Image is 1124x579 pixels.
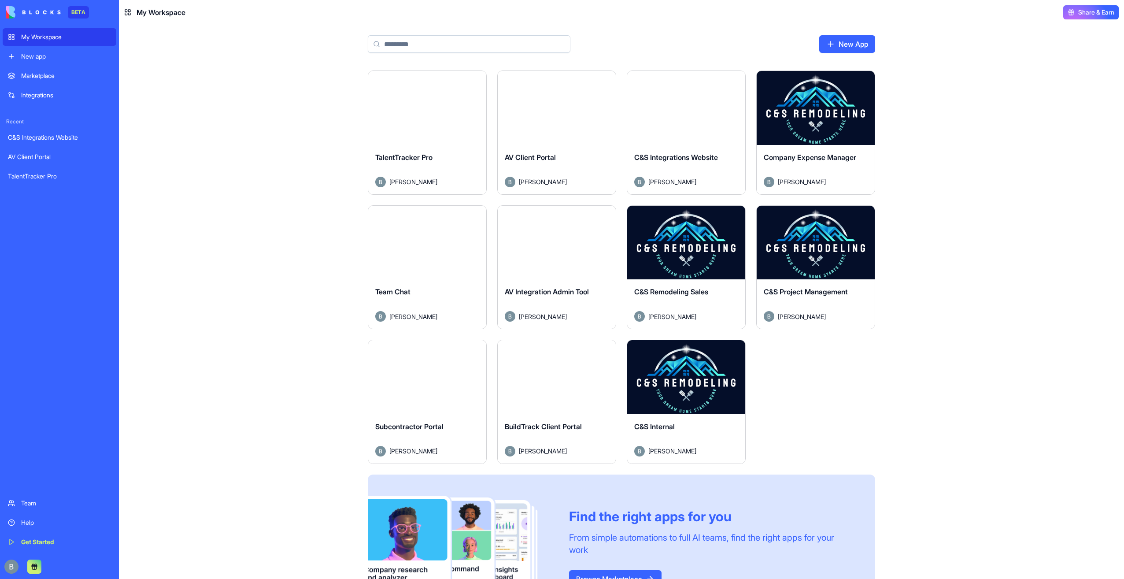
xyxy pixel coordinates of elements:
img: ACg8ocIug40qN1SCXJiinWdltW7QsPxROn8ZAVDlgOtPD8eQfXIZmw=s96-c [4,560,18,574]
span: AV Integration Admin Tool [505,287,589,296]
img: Avatar [505,177,515,187]
span: [PERSON_NAME] [519,446,567,456]
img: Avatar [505,446,515,457]
a: TalentTracker ProAvatar[PERSON_NAME] [368,71,487,195]
span: [PERSON_NAME] [519,177,567,186]
img: Avatar [375,177,386,187]
div: AV Client Portal [8,152,111,161]
span: Share & Earn [1078,8,1114,17]
a: AV Client PortalAvatar[PERSON_NAME] [497,71,616,195]
div: Find the right apps for you [569,508,854,524]
span: [PERSON_NAME] [389,177,437,186]
img: Avatar [375,311,386,322]
a: Integrations [3,86,116,104]
span: [PERSON_NAME] [778,312,826,321]
div: Team [21,499,111,508]
div: From simple automations to full AI teams, find the right apps for your work [569,531,854,556]
a: C&S Integrations Website [3,129,116,146]
a: New App [819,35,875,53]
a: AV Integration Admin ToolAvatar[PERSON_NAME] [497,205,616,330]
span: [PERSON_NAME] [389,446,437,456]
img: Avatar [634,311,645,322]
span: My Workspace [137,7,185,18]
span: [PERSON_NAME] [648,446,696,456]
img: Avatar [375,446,386,457]
span: [PERSON_NAME] [778,177,826,186]
span: C&S Internal [634,422,675,431]
span: [PERSON_NAME] [389,312,437,321]
a: Marketplace [3,67,116,85]
div: Get Started [21,538,111,546]
img: Avatar [634,177,645,187]
div: New app [21,52,111,61]
a: Company Expense ManagerAvatar[PERSON_NAME] [756,71,875,195]
img: Avatar [764,177,774,187]
span: AV Client Portal [505,153,556,162]
span: C&S Remodeling Sales [634,287,708,296]
img: Avatar [634,446,645,457]
div: Integrations [21,91,111,100]
div: Marketplace [21,71,111,80]
div: C&S Integrations Website [8,133,111,142]
span: [PERSON_NAME] [648,312,696,321]
span: Team Chat [375,287,410,296]
span: [PERSON_NAME] [648,177,696,186]
a: New app [3,48,116,65]
div: TalentTracker Pro [8,172,111,181]
span: TalentTracker Pro [375,153,433,162]
a: Subcontractor PortalAvatar[PERSON_NAME] [368,340,487,464]
a: C&S Integrations WebsiteAvatar[PERSON_NAME] [627,71,746,195]
a: AV Client Portal [3,148,116,166]
span: [PERSON_NAME] [519,312,567,321]
span: BuildTrack Client Portal [505,422,582,431]
a: Team ChatAvatar[PERSON_NAME] [368,205,487,330]
button: Share & Earn [1063,5,1119,19]
span: C&S Integrations Website [634,153,718,162]
img: logo [6,6,61,19]
a: Team [3,494,116,512]
a: BETA [6,6,89,19]
span: Recent [3,118,116,125]
span: Subcontractor Portal [375,422,444,431]
span: Company Expense Manager [764,153,856,162]
div: My Workspace [21,33,111,41]
a: BuildTrack Client PortalAvatar[PERSON_NAME] [497,340,616,464]
a: Get Started [3,533,116,551]
a: C&S InternalAvatar[PERSON_NAME] [627,340,746,464]
div: BETA [68,6,89,19]
img: Avatar [505,311,515,322]
span: C&S Project Management [764,287,848,296]
a: C&S Project ManagementAvatar[PERSON_NAME] [756,205,875,330]
a: C&S Remodeling SalesAvatar[PERSON_NAME] [627,205,746,330]
a: Help [3,514,116,531]
img: Avatar [764,311,774,322]
a: My Workspace [3,28,116,46]
div: Help [21,518,111,527]
a: TalentTracker Pro [3,167,116,185]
